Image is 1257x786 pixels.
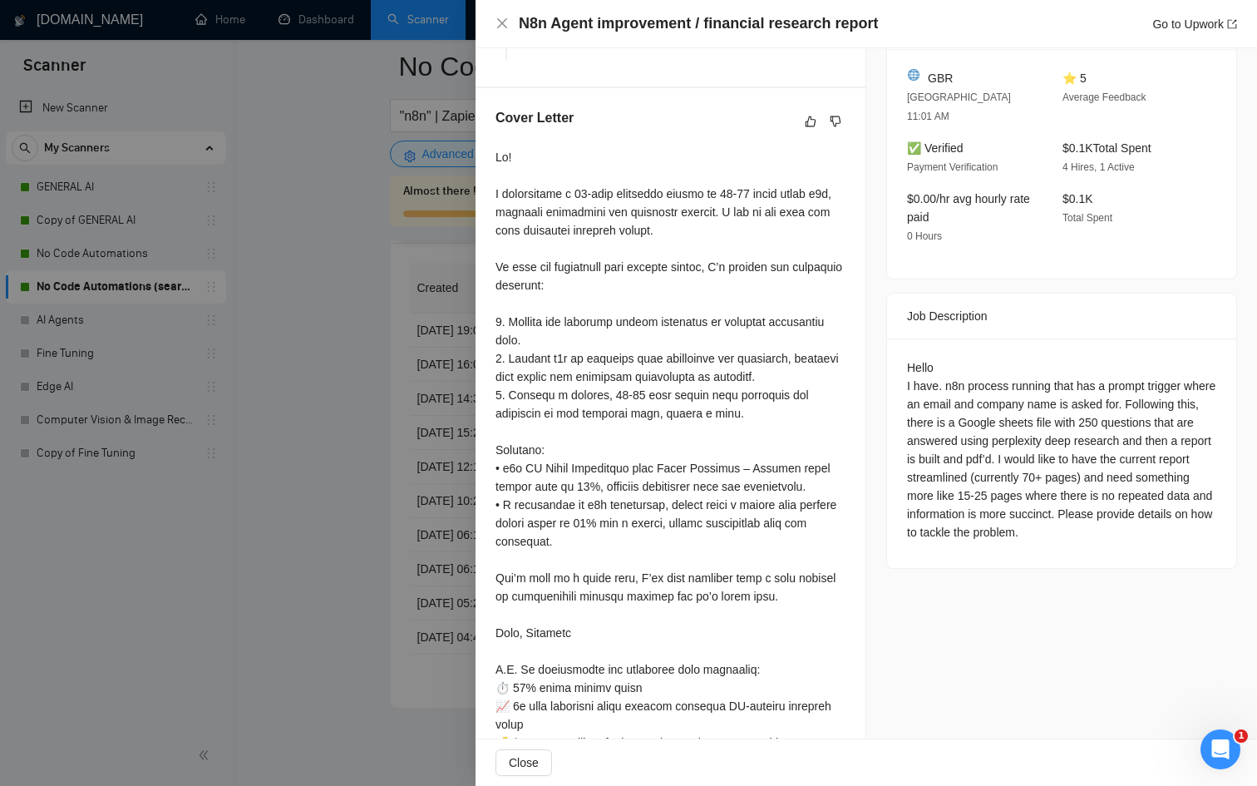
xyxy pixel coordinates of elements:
[1200,729,1240,769] iframe: Intercom live chat
[495,17,509,31] button: Close
[1062,141,1151,155] span: $0.1K Total Spent
[1062,161,1135,173] span: 4 Hires, 1 Active
[509,754,539,772] span: Close
[1062,192,1093,205] span: $0.1K
[805,115,816,128] span: like
[928,69,953,87] span: GBR
[495,108,574,128] h5: Cover Letter
[907,161,998,173] span: Payment Verification
[830,115,841,128] span: dislike
[1062,72,1087,85] span: ⭐ 5
[495,749,552,776] button: Close
[519,13,878,34] h4: N8n Agent improvement / financial research report
[907,230,942,242] span: 0 Hours
[1062,91,1146,103] span: Average Feedback
[907,358,1216,541] div: Hello I have. n8n process running that has a prompt trigger where an email and company name is as...
[826,111,845,131] button: dislike
[907,192,1030,224] span: $0.00/hr avg hourly rate paid
[907,141,964,155] span: ✅ Verified
[1062,212,1112,224] span: Total Spent
[495,17,509,30] span: close
[907,91,1011,122] span: [GEOGRAPHIC_DATA] 11:01 AM
[801,111,821,131] button: like
[1235,729,1248,743] span: 1
[1152,17,1237,31] a: Go to Upworkexport
[907,294,1216,339] div: Job Description
[1227,19,1237,29] span: export
[908,69,919,81] img: 🌐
